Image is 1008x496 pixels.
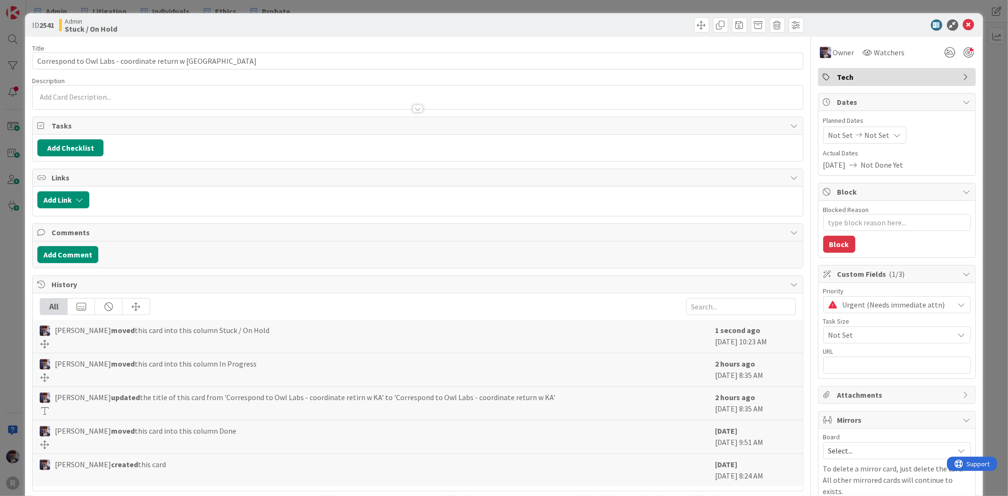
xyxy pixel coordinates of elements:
input: Search... [686,298,796,315]
img: ML [820,47,831,58]
span: Select... [828,444,949,457]
span: Admin [65,17,117,25]
b: Stuck / On Hold [65,25,117,33]
b: [DATE] [715,426,738,436]
span: ID [32,19,54,31]
img: ML [40,325,50,336]
div: [DATE] 8:35 AM [715,358,796,382]
div: Task Size [823,318,971,325]
button: Add Comment [37,246,98,263]
span: Owner [833,47,854,58]
span: [PERSON_NAME] this card into this column In Progress [55,358,257,369]
b: created [111,460,138,469]
button: Add Link [37,191,89,208]
span: Custom Fields [837,268,958,280]
span: Dates [837,96,958,108]
span: Board [823,434,840,440]
span: [PERSON_NAME] the title of this card from 'Correspond to Owl Labs - coordinate retirn w KA' to 'C... [55,392,555,403]
b: updated [111,393,140,402]
label: Title [32,44,44,52]
span: [PERSON_NAME] this card into this column Stuck / On Hold [55,325,269,336]
img: ML [40,460,50,470]
label: Blocked Reason [823,205,869,214]
span: Planned Dates [823,116,971,126]
span: Support [20,1,43,13]
span: [PERSON_NAME] this card [55,459,166,470]
span: Not Set [865,129,890,141]
span: Block [837,186,958,197]
span: Actual Dates [823,148,971,158]
span: History [52,279,785,290]
span: Not Done Yet [861,159,904,171]
input: type card name here... [32,52,803,69]
span: Not Set [828,328,949,342]
div: [DATE] 8:24 AM [715,459,796,481]
span: Comments [52,227,785,238]
b: moved [111,325,135,335]
span: Watchers [874,47,905,58]
div: [DATE] 10:23 AM [715,325,796,348]
b: [DATE] [715,460,738,469]
b: 2541 [39,20,54,30]
button: Add Checklist [37,139,103,156]
img: ML [40,426,50,436]
b: moved [111,359,135,368]
span: Mirrors [837,414,958,426]
b: 1 second ago [715,325,761,335]
span: [DATE] [823,159,846,171]
span: Tasks [52,120,785,131]
span: Tech [837,71,958,83]
span: Description [32,77,65,85]
button: Block [823,236,855,253]
b: 2 hours ago [715,393,756,402]
div: URL [823,348,971,355]
img: ML [40,393,50,403]
div: [DATE] 9:51 AM [715,425,796,449]
span: Not Set [828,129,853,141]
span: Urgent (Needs immediate attn) [843,298,949,311]
div: All [40,299,68,315]
span: [PERSON_NAME] this card into this column Done [55,425,236,436]
div: Priority [823,288,971,294]
span: ( 1/3 ) [889,269,905,279]
b: 2 hours ago [715,359,756,368]
span: Links [52,172,785,183]
span: Attachments [837,389,958,401]
div: [DATE] 8:35 AM [715,392,796,415]
b: moved [111,426,135,436]
img: ML [40,359,50,369]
